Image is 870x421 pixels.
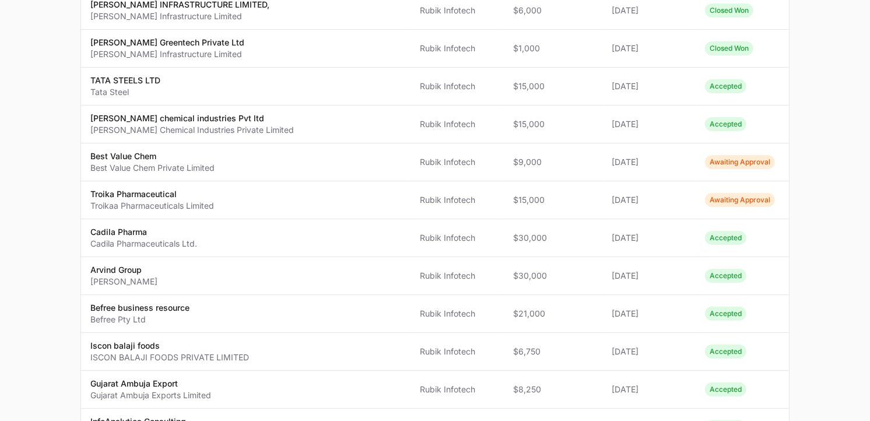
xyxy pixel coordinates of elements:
p: Troika Pharmaceutical [90,188,214,200]
span: [DATE] [612,5,686,16]
span: [DATE] [612,270,686,282]
span: Rubik Infotech [420,43,494,54]
span: [DATE] [612,346,686,357]
span: Rubik Infotech [420,156,494,168]
span: $30,000 [513,270,592,282]
span: [DATE] [612,118,686,130]
p: [PERSON_NAME] Chemical Industries Private Limited [90,124,294,136]
p: TATA STEELS LTD [90,75,160,86]
p: Befree Pty Ltd [90,314,190,325]
span: Rubik Infotech [420,308,494,320]
p: Befree business resource [90,302,190,314]
p: Cadila Pharmaceuticals Ltd. [90,238,197,250]
p: Troikaa Pharmaceuticals Limited [90,200,214,212]
span: $6,000 [513,5,592,16]
span: Rubik Infotech [420,346,494,357]
p: Best Value Chem [90,150,215,162]
span: Rubik Infotech [420,80,494,92]
span: Rubik Infotech [420,5,494,16]
span: Rubik Infotech [420,384,494,395]
p: ISCON BALAJI FOODS PRIVATE LIMITED [90,352,249,363]
span: [DATE] [612,232,686,244]
p: [PERSON_NAME] chemical industries Pvt ltd [90,113,294,124]
span: $15,000 [513,194,592,206]
span: $9,000 [513,156,592,168]
p: Arvind Group [90,264,157,276]
span: $21,000 [513,308,592,320]
p: Gujarat Ambuja Exports Limited [90,390,211,401]
p: [PERSON_NAME] Infrastructure Limited [90,48,244,60]
span: [DATE] [612,308,686,320]
span: Rubik Infotech [420,118,494,130]
p: Tata Steel [90,86,160,98]
span: $1,000 [513,43,592,54]
p: Cadila Pharma [90,226,197,238]
span: $8,250 [513,384,592,395]
span: [DATE] [612,43,686,54]
p: Gujarat Ambuja Export [90,378,211,390]
span: [DATE] [612,384,686,395]
span: $6,750 [513,346,592,357]
span: Rubik Infotech [420,270,494,282]
span: $15,000 [513,118,592,130]
span: $30,000 [513,232,592,244]
span: [DATE] [612,194,686,206]
span: [DATE] [612,80,686,92]
span: [DATE] [612,156,686,168]
p: Best Value Chem Private Limited [90,162,215,174]
span: Rubik Infotech [420,232,494,244]
p: Iscon balaji foods [90,340,249,352]
p: [PERSON_NAME] Greentech Private Ltd [90,37,244,48]
span: $15,000 [513,80,592,92]
span: Rubik Infotech [420,194,494,206]
p: [PERSON_NAME] Infrastructure Limited [90,10,269,22]
p: [PERSON_NAME] [90,276,157,287]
